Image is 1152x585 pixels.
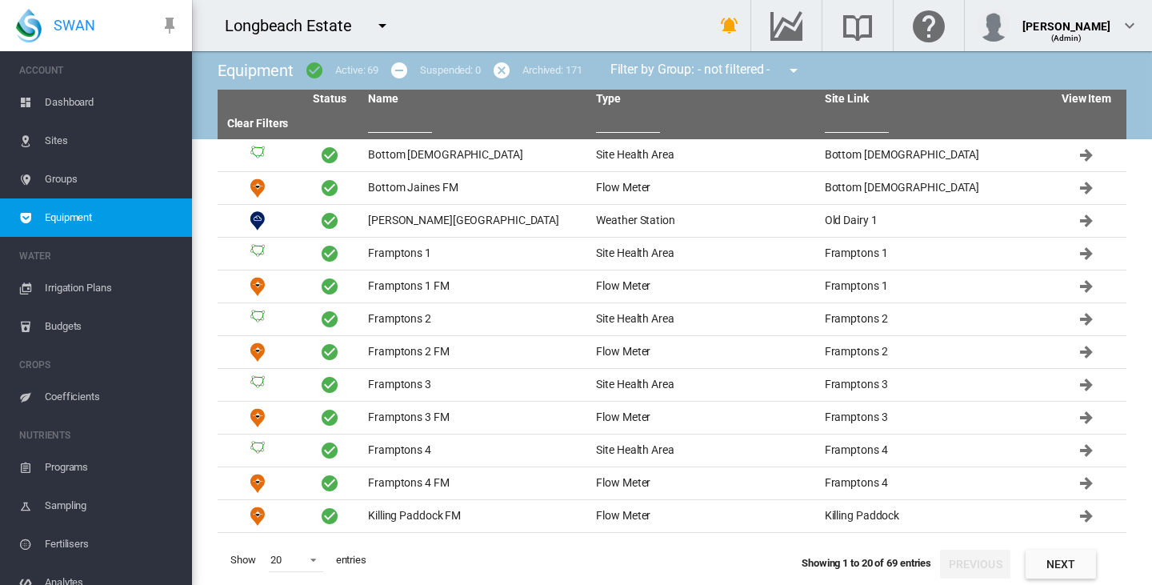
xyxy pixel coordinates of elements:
span: Active [320,146,339,165]
md-icon: icon-pin [160,16,179,35]
td: Flow Meter [590,172,818,204]
td: Framptons 1 [818,270,1046,303]
img: 3.svg [248,310,267,329]
tr: Flow Meter Framptons 2 FM Flow Meter Framptons 2 Click to go to equipment [218,336,1126,369]
td: Flow Meter [218,500,298,532]
td: Flow Meter [218,467,298,499]
td: Flow Meter [590,500,818,532]
td: Flow Meter [218,402,298,434]
th: Site Link [818,90,1046,109]
td: Flow Meter [590,336,818,368]
button: icon-bell-ring [714,10,746,42]
span: Active [320,474,339,493]
div: Active: 69 [335,63,378,78]
td: Framptons 2 [362,303,590,335]
td: Framptons 3 [818,402,1046,434]
span: Active [320,507,339,526]
img: 10.svg [248,211,267,230]
img: 9.svg [248,343,267,362]
td: Framptons 1 FM [362,270,590,303]
div: Filter by Group: - not filtered - [598,54,815,86]
span: Dashboard [45,83,179,122]
tr: Site Health Area Killing Paddock Site Health Area Killing Paddock Click to go to equipment [218,533,1126,566]
button: Click to go to equipment [1070,435,1102,467]
td: Site Health Area [590,533,818,565]
button: icon-checkbox-marked-circle [298,54,330,86]
md-icon: Click to go to equipment [1077,343,1096,362]
td: Site Health Area [218,303,298,335]
span: Sampling [45,487,179,525]
td: Bottom Jaines FM [362,172,590,204]
td: Site Health Area [218,238,298,270]
td: Framptons 2 FM [362,336,590,368]
img: 9.svg [248,408,267,427]
span: Active [320,211,339,230]
md-icon: icon-menu-down [784,61,803,80]
a: Name [368,92,398,105]
a: Clear Filters [227,117,289,130]
td: Flow Meter [590,402,818,434]
td: Framptons 3 [362,369,590,401]
td: Site Health Area [590,139,818,171]
md-icon: Click to go to equipment [1077,244,1096,263]
td: Framptons 4 [362,435,590,467]
img: profile.jpg [978,10,1010,42]
md-icon: Click to go to equipment [1077,507,1096,526]
span: Budgets [45,307,179,346]
td: Weather Station [590,205,818,237]
td: Framptons 4 FM [362,467,590,499]
td: Killing Paddock [818,533,1046,565]
button: Next [1026,550,1096,579]
button: Click to go to equipment [1070,238,1102,270]
div: [PERSON_NAME] [1022,12,1110,28]
span: Active [320,244,339,263]
md-icon: icon-menu-down [373,16,392,35]
td: Flow Meter [590,467,818,499]
md-icon: Click to go to equipment [1077,178,1096,198]
img: 3.svg [248,375,267,395]
span: Coefficients [45,378,179,416]
md-icon: Click to go to equipment [1077,441,1096,460]
md-icon: icon-bell-ring [720,16,739,35]
img: SWAN-Landscape-Logo-Colour-drop.png [16,9,42,42]
td: Weather Station [218,205,298,237]
button: icon-minus-circle [383,54,415,86]
tr: Site Health Area Framptons 2 Site Health Area Framptons 2 Click to go to equipment [218,303,1126,336]
md-icon: Click to go to equipment [1077,474,1096,493]
button: Click to go to equipment [1070,500,1102,532]
span: Active [320,441,339,460]
td: Flow Meter [218,336,298,368]
tr: Flow Meter Framptons 4 FM Flow Meter Framptons 4 Click to go to equipment [218,467,1126,500]
span: entries [330,547,373,574]
td: Site Health Area [218,139,298,171]
td: Site Health Area [590,238,818,270]
td: Site Health Area [218,533,298,565]
button: Click to go to equipment [1070,303,1102,335]
button: Click to go to equipment [1070,533,1102,565]
tr: Flow Meter Bottom Jaines FM Flow Meter Bottom [DEMOGRAPHIC_DATA] Click to go to equipment [218,172,1126,205]
td: Killing Paddock [362,533,590,565]
button: Click to go to equipment [1070,172,1102,204]
span: SWAN [54,15,95,35]
button: Click to go to equipment [1070,336,1102,368]
td: Framptons 2 [818,303,1046,335]
tr: Flow Meter Killing Paddock FM Flow Meter Killing Paddock Click to go to equipment [218,500,1126,533]
img: 9.svg [248,474,267,493]
td: Old Dairy 1 [818,205,1046,237]
th: View Item [1046,90,1126,109]
td: Framptons 1 [362,238,590,270]
button: Click to go to equipment [1070,369,1102,401]
span: WATER [19,243,179,269]
button: icon-menu-down [778,54,810,86]
md-icon: Click to go to equipment [1077,277,1096,296]
md-icon: Click to go to equipment [1077,408,1096,427]
span: Active [320,178,339,198]
td: Site Health Area [590,369,818,401]
tr: Site Health Area Bottom [DEMOGRAPHIC_DATA] Site Health Area Bottom [DEMOGRAPHIC_DATA] Click to go... [218,139,1126,172]
td: Flow Meter [590,270,818,303]
tr: Site Health Area Framptons 3 Site Health Area Framptons 3 Click to go to equipment [218,369,1126,402]
td: Killing Paddock FM [362,500,590,532]
div: Suspended: 0 [420,63,481,78]
td: Killing Paddock [818,500,1046,532]
div: Archived: 171 [522,63,582,78]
